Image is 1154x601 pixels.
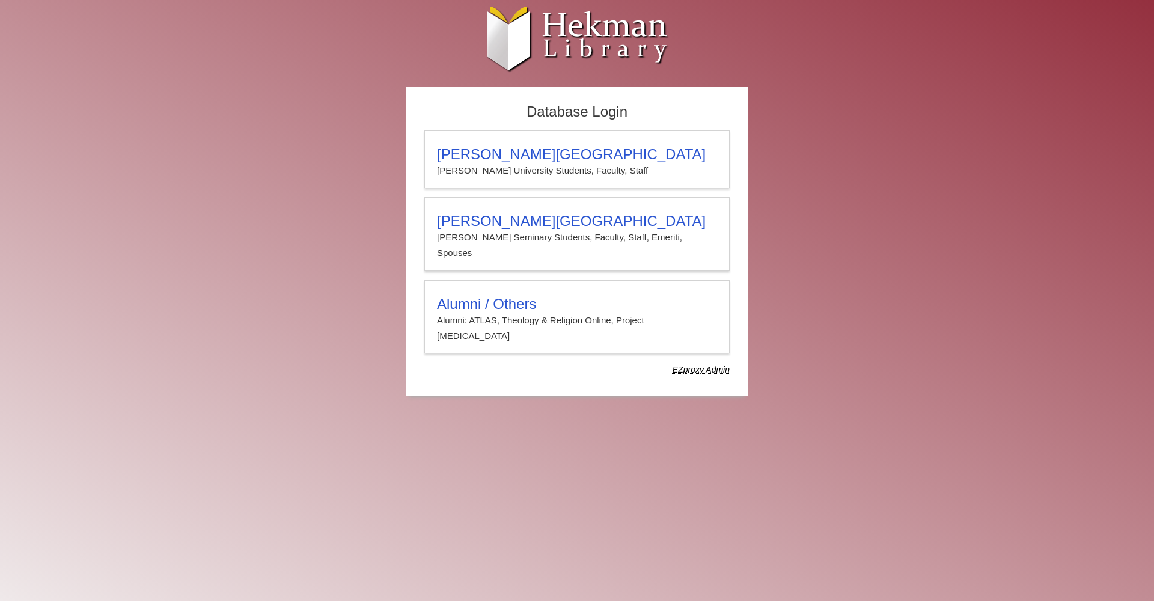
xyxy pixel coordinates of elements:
[424,130,730,188] a: [PERSON_NAME][GEOGRAPHIC_DATA][PERSON_NAME] University Students, Faculty, Staff
[437,213,717,230] h3: [PERSON_NAME][GEOGRAPHIC_DATA]
[424,197,730,271] a: [PERSON_NAME][GEOGRAPHIC_DATA][PERSON_NAME] Seminary Students, Faculty, Staff, Emeriti, Spouses
[437,313,717,344] p: Alumni: ATLAS, Theology & Religion Online, Project [MEDICAL_DATA]
[418,100,736,124] h2: Database Login
[437,296,717,344] summary: Alumni / OthersAlumni: ATLAS, Theology & Religion Online, Project [MEDICAL_DATA]
[437,296,717,313] h3: Alumni / Others
[437,163,717,178] p: [PERSON_NAME] University Students, Faculty, Staff
[437,146,717,163] h3: [PERSON_NAME][GEOGRAPHIC_DATA]
[437,230,717,261] p: [PERSON_NAME] Seminary Students, Faculty, Staff, Emeriti, Spouses
[673,365,730,374] dfn: Use Alumni login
